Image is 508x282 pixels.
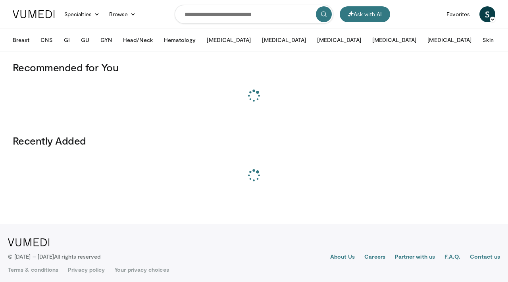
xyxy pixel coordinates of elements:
[444,253,460,262] a: F.A.Q.
[60,6,104,22] a: Specialties
[13,134,495,147] h3: Recently Added
[68,266,105,274] a: Privacy policy
[96,32,117,48] button: GYN
[257,32,311,48] button: [MEDICAL_DATA]
[8,32,34,48] button: Breast
[8,238,50,246] img: VuMedi Logo
[8,253,101,261] p: © [DATE] – [DATE]
[13,10,55,18] img: VuMedi Logo
[54,253,100,260] span: All rights reserved
[76,32,94,48] button: GU
[118,32,158,48] button: Head/Neck
[104,6,141,22] a: Browse
[159,32,201,48] button: Hematology
[8,266,58,274] a: Terms & conditions
[368,32,421,48] button: [MEDICAL_DATA]
[330,253,355,262] a: About Us
[175,5,333,24] input: Search topics, interventions
[479,6,495,22] a: S
[36,32,57,48] button: CNS
[478,32,498,48] button: Skin
[340,6,390,22] button: Ask with AI
[395,253,435,262] a: Partner with us
[114,266,169,274] a: Your privacy choices
[312,32,366,48] button: [MEDICAL_DATA]
[442,6,475,22] a: Favorites
[470,253,500,262] a: Contact us
[59,32,75,48] button: GI
[364,253,385,262] a: Careers
[423,32,476,48] button: [MEDICAL_DATA]
[202,32,256,48] button: [MEDICAL_DATA]
[13,61,495,74] h3: Recommended for You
